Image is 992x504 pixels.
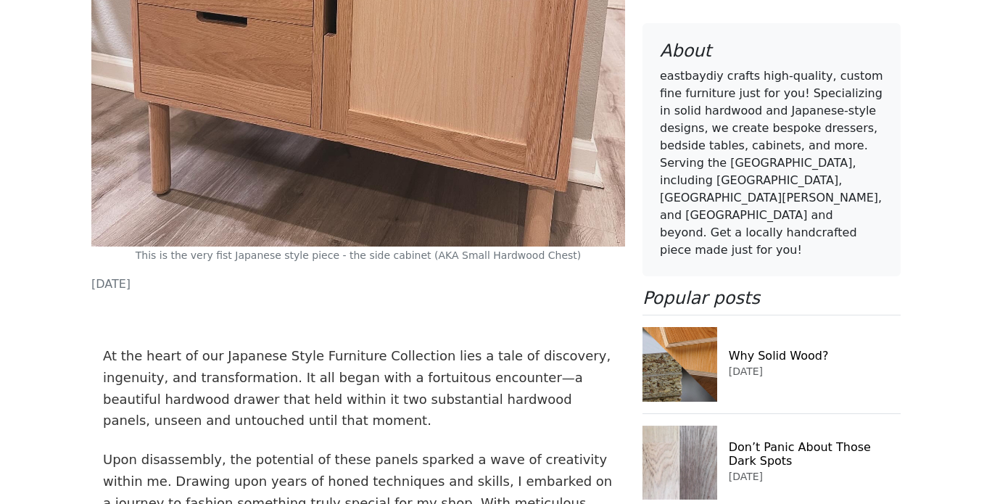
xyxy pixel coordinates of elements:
h4: Popular posts [642,288,901,309]
p: At the heart of our Japanese Style Furniture Collection lies a tale of discovery, ingenuity, and ... [103,345,613,431]
p: eastbaydiy crafts high-quality, custom fine furniture just for you! Specializing in solid hardwoo... [660,67,883,259]
h6: Don’t Panic About Those Dark Spots [729,439,901,467]
p: [DATE] [91,276,625,293]
h4: About [660,41,883,62]
small: [DATE] [729,471,763,482]
a: Why Solid Wood?Why Solid Wood?[DATE] [642,315,901,413]
small: This is the very fist Japanese style piece - the side cabinet (AKA Small Hardwood Chest) [136,249,582,261]
h6: Why Solid Wood? [729,348,901,362]
small: [DATE] [729,365,763,377]
img: Don’t Panic About Those Dark Spots [642,425,717,500]
img: Why Solid Wood? [642,327,717,402]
